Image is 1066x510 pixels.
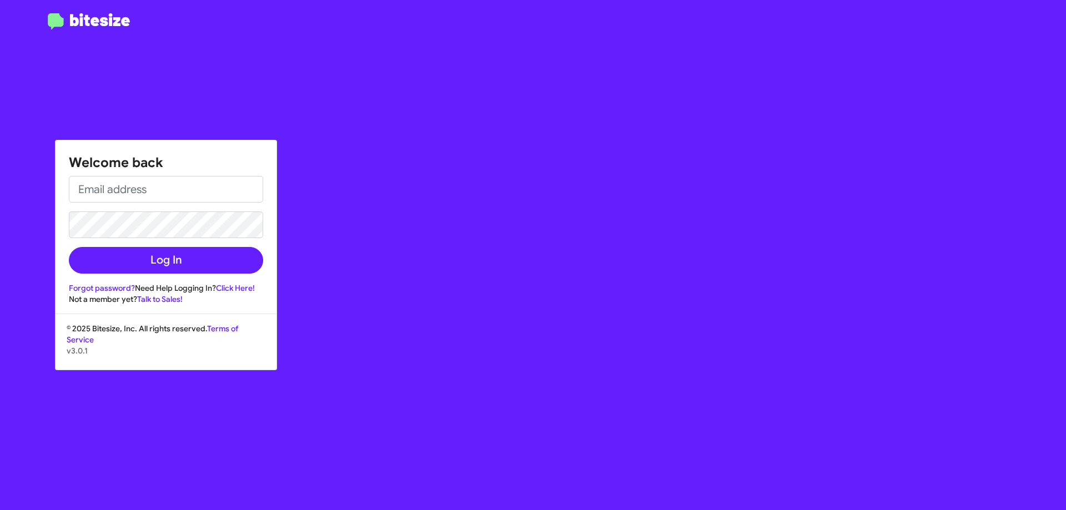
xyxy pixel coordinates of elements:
div: Need Help Logging In? [69,282,263,294]
a: Talk to Sales! [137,294,183,304]
div: Not a member yet? [69,294,263,305]
input: Email address [69,176,263,203]
h1: Welcome back [69,154,263,171]
a: Forgot password? [69,283,135,293]
p: v3.0.1 [67,345,265,356]
div: © 2025 Bitesize, Inc. All rights reserved. [56,323,276,370]
a: Click Here! [216,283,255,293]
button: Log In [69,247,263,274]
